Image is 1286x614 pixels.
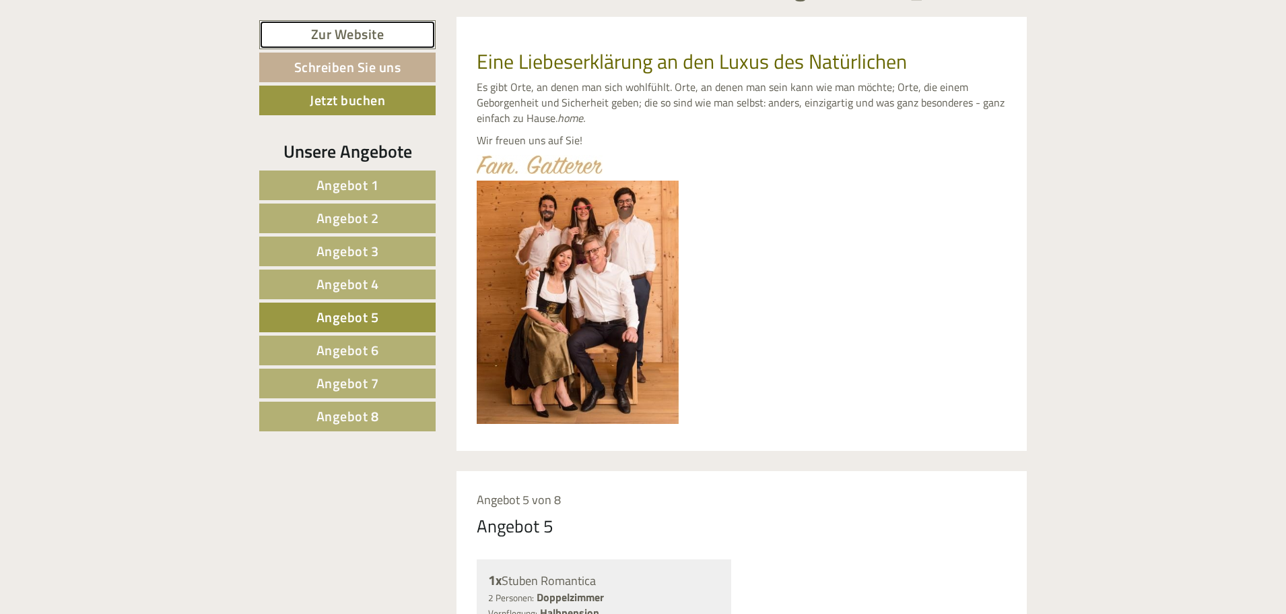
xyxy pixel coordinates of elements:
span: Angebot 6 [316,340,379,361]
div: Unsere Angebote [259,139,436,164]
span: Angebot 3 [316,241,379,262]
div: Stuben Romantica [488,571,720,590]
a: Zur Website [259,20,436,49]
img: image [477,155,603,174]
span: Angebot 7 [316,373,379,394]
em: home. [557,110,585,126]
span: Angebot 1 [316,175,379,195]
span: Eine Liebeserklärung an den Luxus des Natürlichen [477,46,907,77]
span: Angebot 5 von 8 [477,491,561,509]
span: Angebot 8 [316,406,379,427]
span: Angebot 4 [316,274,379,295]
a: Jetzt buchen [259,86,436,115]
small: 2 Personen: [488,591,534,605]
div: Angebot 5 [477,514,553,539]
p: Es gibt Orte, an denen man sich wohlfühlt. Orte, an denen man sein kann wie man möchte; Orte, die... [477,80,1007,126]
b: Doppelzimmer [537,589,604,605]
b: 1x [488,570,502,590]
img: image [477,181,679,424]
a: Schreiben Sie uns [259,53,436,82]
span: Angebot 2 [316,208,379,228]
p: Wir freuen uns auf Sie! [477,133,1007,148]
span: Angebot 5 [316,307,379,328]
